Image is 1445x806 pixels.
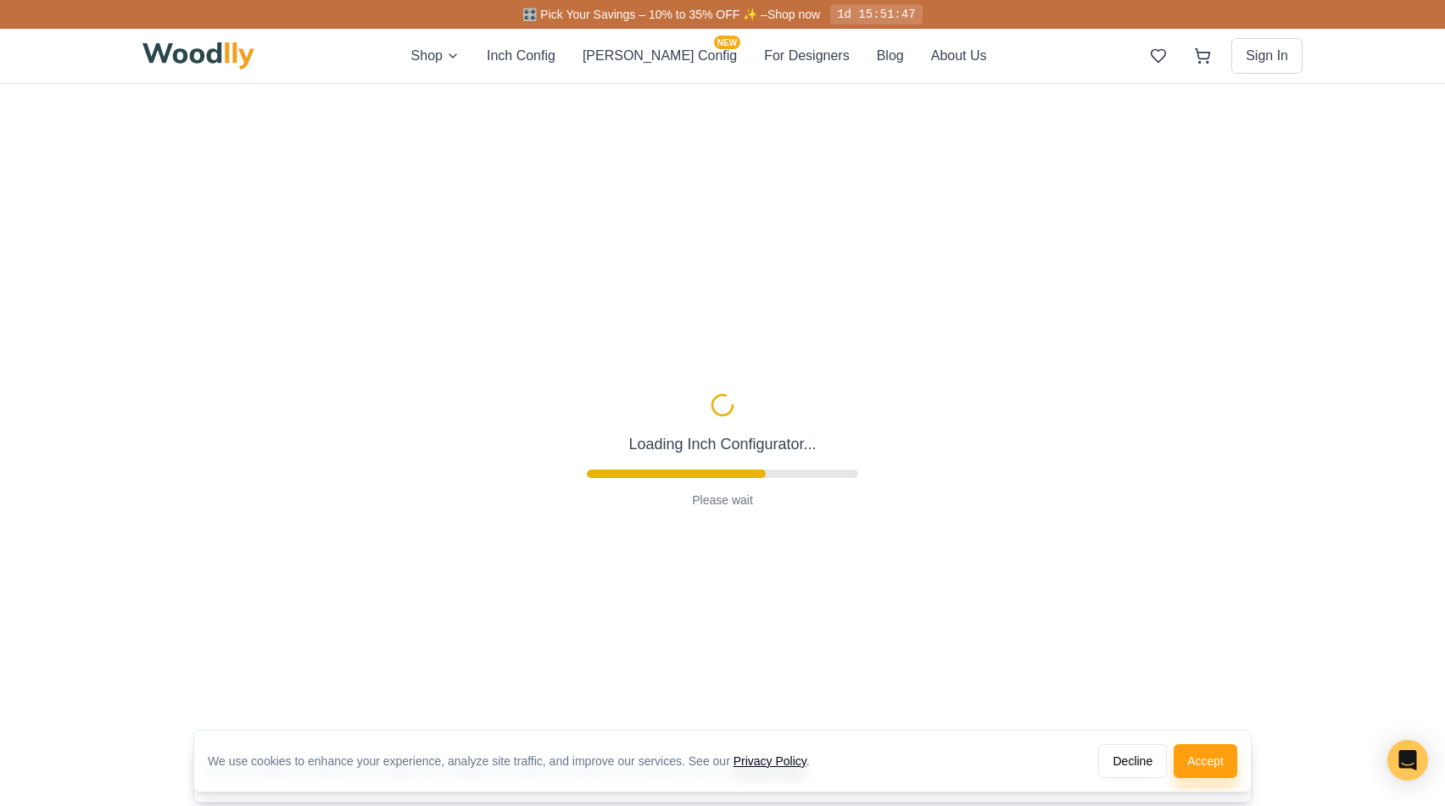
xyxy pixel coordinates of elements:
p: Loading Inch Configurator... [628,348,816,372]
div: Open Intercom Messenger [1387,740,1428,781]
div: We use cookies to enhance your experience, analyze site traffic, and improve our services. See our . [208,679,823,696]
img: Woodlly [142,42,254,69]
button: Shop [411,46,460,66]
span: NEW [714,36,740,49]
button: Blog [877,46,904,66]
p: Please wait [692,408,753,425]
div: 1d 15:51:47 [830,4,922,25]
button: Accept [1174,670,1237,704]
button: Decline [1098,744,1167,778]
div: We use cookies to enhance your experience, analyze site traffic, and improve our services. See our . [208,753,823,770]
button: Inch Config [487,46,555,66]
button: Decline [1098,670,1167,704]
button: [PERSON_NAME] ConfigNEW [583,46,737,66]
a: Privacy Policy [734,754,806,768]
button: Sign In [1231,38,1303,74]
a: Privacy Policy [734,681,806,694]
a: Shop now [767,8,820,21]
button: For Designers [764,46,849,66]
span: 🎛️ Pick Your Savings – 10% to 35% OFF ✨ – [522,8,767,21]
button: About Us [931,46,987,66]
button: Accept [1174,744,1237,778]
